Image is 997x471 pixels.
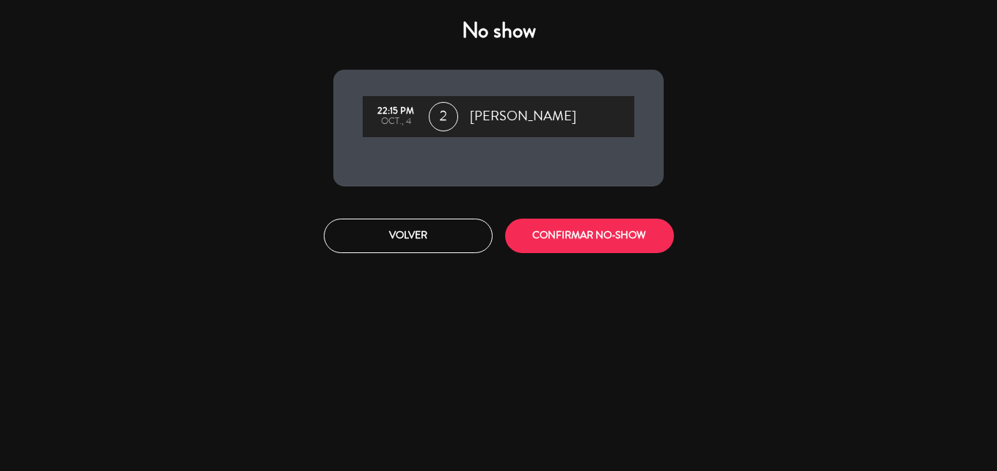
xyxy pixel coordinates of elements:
div: 22:15 PM [370,106,421,117]
button: CONFIRMAR NO-SHOW [505,219,674,253]
span: 2 [429,102,458,131]
div: oct., 4 [370,117,421,127]
span: [PERSON_NAME] [470,106,576,128]
h4: No show [333,18,664,44]
button: Volver [324,219,493,253]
